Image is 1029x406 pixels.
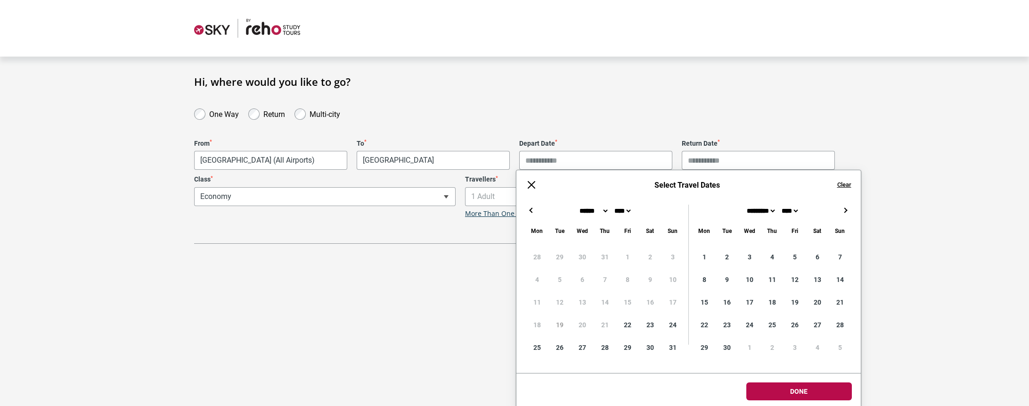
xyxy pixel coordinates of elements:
[465,210,547,218] a: More Than One Traveller?
[829,246,851,268] div: 7
[693,314,716,336] div: 22
[784,268,806,291] div: 12
[357,151,510,170] span: Sydney, Australia
[263,108,285,119] label: Return
[829,314,851,336] div: 28
[194,140,347,148] label: From
[806,336,829,359] div: 4
[784,336,806,359] div: 3
[526,225,548,236] div: Monday
[806,291,829,314] div: 20
[829,336,851,359] div: 5
[465,188,726,206] span: 1 Adult
[716,268,738,291] div: 9
[548,336,571,359] div: 26
[526,205,537,216] button: ←
[547,181,828,190] h6: Select Travel Dates
[594,336,616,359] div: 28
[837,181,851,189] button: Clear
[716,336,738,359] div: 30
[693,336,716,359] div: 29
[310,108,340,119] label: Multi-city
[806,314,829,336] div: 27
[616,225,639,236] div: Friday
[682,140,835,148] label: Return Date
[465,175,727,183] label: Travellers
[194,175,456,183] label: Class
[761,225,784,236] div: Thursday
[716,314,738,336] div: 23
[661,314,684,336] div: 24
[693,291,716,314] div: 15
[693,246,716,268] div: 1
[465,187,727,206] span: 1 Adult
[784,291,806,314] div: 19
[526,336,548,359] div: 25
[661,336,684,359] div: 31
[616,314,639,336] div: 22
[693,268,716,291] div: 8
[784,225,806,236] div: Friday
[661,225,684,236] div: Sunday
[194,75,835,88] h1: Hi, where would you like to go?
[716,225,738,236] div: Tuesday
[594,225,616,236] div: Thursday
[738,314,761,336] div: 24
[693,225,716,236] div: Monday
[209,108,239,119] label: One Way
[829,268,851,291] div: 14
[639,225,661,236] div: Saturday
[738,291,761,314] div: 17
[357,140,510,148] label: To
[639,336,661,359] div: 30
[761,336,784,359] div: 2
[840,205,851,216] button: →
[716,246,738,268] div: 2
[519,140,672,148] label: Depart Date
[639,314,661,336] div: 23
[806,225,829,236] div: Saturday
[761,314,784,336] div: 25
[738,246,761,268] div: 3
[761,268,784,291] div: 11
[194,151,347,170] span: Melbourne, Australia
[195,151,347,169] span: Melbourne, Australia
[784,314,806,336] div: 26
[571,225,594,236] div: Wednesday
[761,246,784,268] div: 4
[738,336,761,359] div: 1
[746,382,852,400] button: Done
[738,225,761,236] div: Wednesday
[761,291,784,314] div: 18
[548,225,571,236] div: Tuesday
[616,336,639,359] div: 29
[829,225,851,236] div: Sunday
[806,268,829,291] div: 13
[829,291,851,314] div: 21
[738,268,761,291] div: 10
[784,246,806,268] div: 5
[357,151,509,169] span: Sydney, Australia
[195,188,455,206] span: Economy
[806,246,829,268] div: 6
[571,336,594,359] div: 27
[716,291,738,314] div: 16
[194,187,456,206] span: Economy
